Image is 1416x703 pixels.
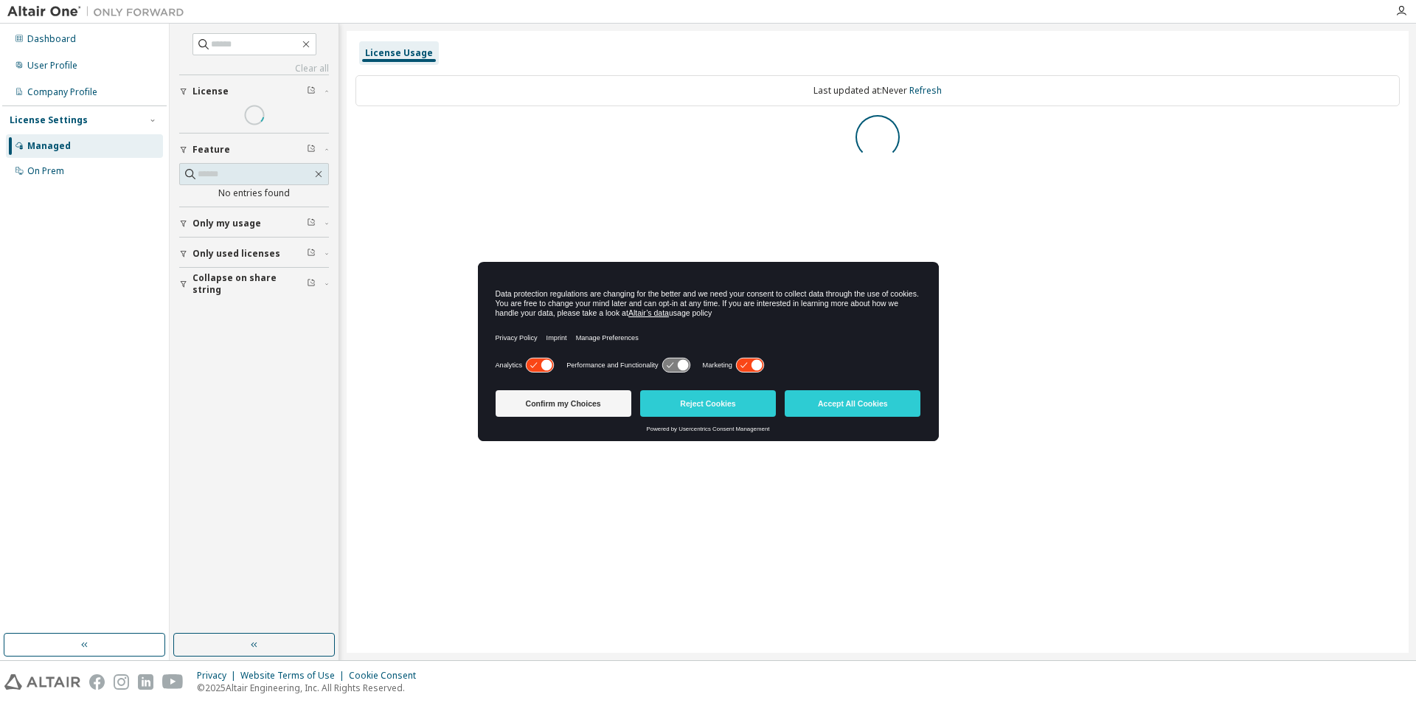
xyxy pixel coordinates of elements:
[197,682,425,694] p: © 2025 Altair Engineering, Inc. All Rights Reserved.
[355,75,1400,106] div: Last updated at: Never
[307,278,316,290] span: Clear filter
[307,218,316,229] span: Clear filter
[138,674,153,690] img: linkedin.svg
[27,60,77,72] div: User Profile
[192,86,229,97] span: License
[307,144,316,156] span: Clear filter
[27,140,71,152] div: Managed
[365,47,433,59] div: License Usage
[192,248,280,260] span: Only used licenses
[179,238,329,270] button: Only used licenses
[179,75,329,108] button: License
[307,248,316,260] span: Clear filter
[307,86,316,97] span: Clear filter
[179,63,329,75] a: Clear all
[89,674,105,690] img: facebook.svg
[179,134,329,166] button: Feature
[179,187,329,199] div: No entries found
[192,144,230,156] span: Feature
[7,4,192,19] img: Altair One
[197,670,240,682] div: Privacy
[10,114,88,126] div: License Settings
[192,218,261,229] span: Only my usage
[349,670,425,682] div: Cookie Consent
[27,86,97,98] div: Company Profile
[27,165,64,177] div: On Prem
[192,272,307,296] span: Collapse on share string
[27,33,76,45] div: Dashboard
[909,84,942,97] a: Refresh
[240,670,349,682] div: Website Terms of Use
[4,674,80,690] img: altair_logo.svg
[179,268,329,300] button: Collapse on share string
[114,674,129,690] img: instagram.svg
[162,674,184,690] img: youtube.svg
[179,207,329,240] button: Only my usage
